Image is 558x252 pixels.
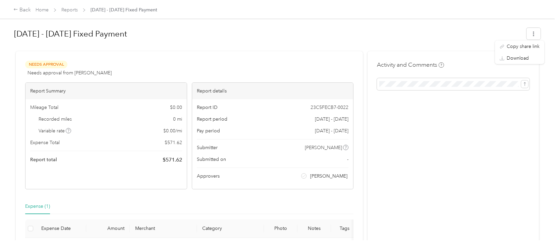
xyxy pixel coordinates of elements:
span: $ 571.62 [165,139,182,146]
span: Report total [30,156,57,163]
h1: Sep 1 - 30, 2025 Fixed Payment [14,26,522,42]
span: [DATE] - [DATE] [315,116,348,123]
th: Notes [297,219,331,238]
span: Needs approval from [PERSON_NAME] [27,69,112,76]
div: Report details [192,83,353,99]
span: - [347,156,348,163]
th: Tags [331,219,358,238]
span: [PERSON_NAME] [310,173,347,180]
div: Tags [336,226,352,231]
span: Recorded miles [39,116,72,123]
span: [DATE] - [DATE] Fixed Payment [91,6,157,13]
span: $ 571.62 [163,156,182,164]
span: $ 0.00 / mi [163,127,182,134]
span: Needs Approval [25,61,67,68]
div: Expense (1) [25,203,50,210]
span: Submitter [197,144,218,151]
span: $ 0.00 [170,104,182,111]
span: Pay period [197,127,220,134]
div: Back [13,6,31,14]
iframe: Everlance-gr Chat Button Frame [520,214,558,252]
span: Download [507,55,529,62]
span: Report period [197,116,227,123]
h4: Activity and Comments [377,61,444,69]
th: Photo [264,219,297,238]
span: Mileage Total [30,104,58,111]
a: Reports [61,7,78,13]
span: Approvers [197,173,220,180]
span: Report ID [197,104,218,111]
span: Submitted on [197,156,226,163]
span: Expense Total [30,139,60,146]
span: [PERSON_NAME] [305,144,342,151]
th: Expense Date [36,219,86,238]
span: Copy share link [507,43,540,50]
th: Amount [86,219,130,238]
th: Merchant [130,219,197,238]
a: Home [36,7,49,13]
span: Variable rate [39,127,71,134]
div: Report Summary [25,83,187,99]
span: 0 mi [173,116,182,123]
th: Category [197,219,264,238]
span: 23C5FECB7-0022 [311,104,348,111]
span: [DATE] - [DATE] [315,127,348,134]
